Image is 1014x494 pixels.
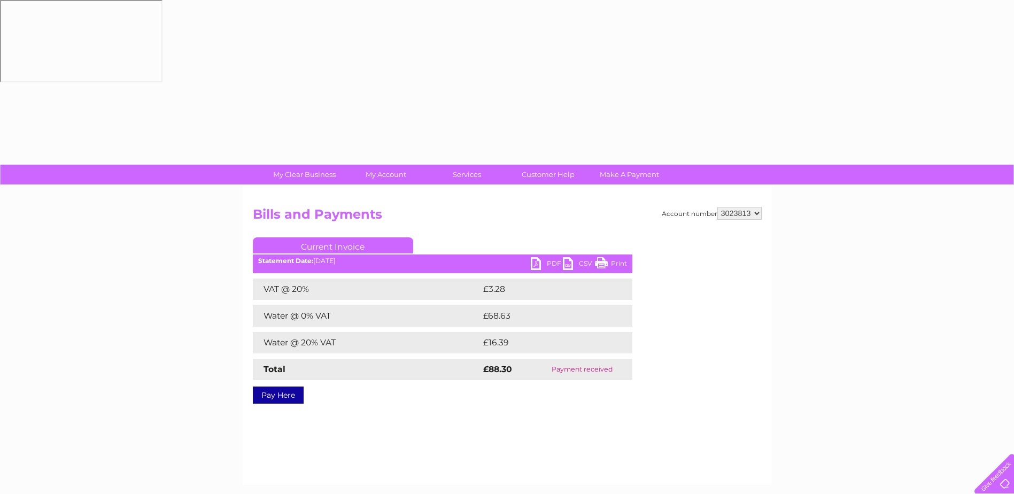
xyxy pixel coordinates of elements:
a: Services [423,165,511,184]
a: My Clear Business [260,165,349,184]
a: Print [595,257,627,273]
b: Statement Date: [258,257,313,265]
td: Payment received [532,359,632,380]
a: My Account [342,165,430,184]
a: Make A Payment [585,165,674,184]
a: Current Invoice [253,237,413,253]
a: PDF [531,257,563,273]
a: Pay Here [253,387,304,404]
strong: Total [264,364,285,374]
td: £16.39 [481,332,610,353]
td: £68.63 [481,305,611,327]
div: [DATE] [253,257,632,265]
strong: £88.30 [483,364,512,374]
td: Water @ 0% VAT [253,305,481,327]
a: Customer Help [504,165,592,184]
td: Water @ 20% VAT [253,332,481,353]
a: CSV [563,257,595,273]
h2: Bills and Payments [253,207,762,227]
td: VAT @ 20% [253,279,481,300]
td: £3.28 [481,279,607,300]
div: Account number [662,207,762,220]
